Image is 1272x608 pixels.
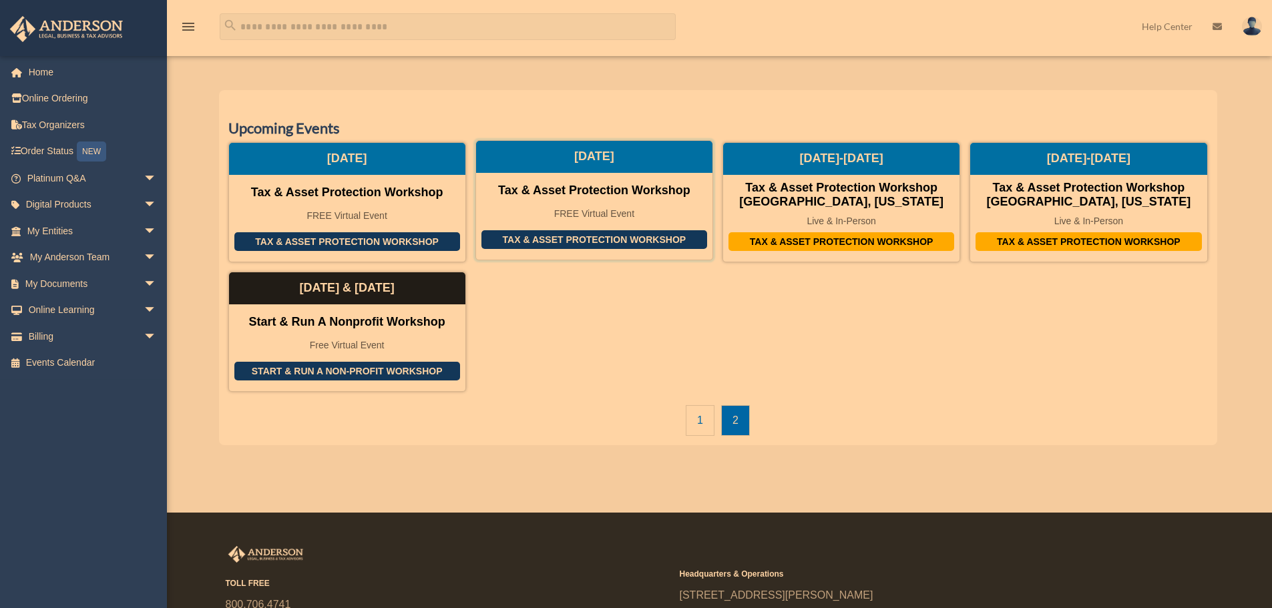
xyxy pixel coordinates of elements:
i: menu [180,19,196,35]
a: Order StatusNEW [9,138,177,166]
span: arrow_drop_down [144,323,170,350]
div: [DATE] & [DATE] [229,272,465,304]
div: FREE Virtual Event [229,210,465,222]
a: My Documentsarrow_drop_down [9,270,177,297]
span: arrow_drop_down [144,244,170,272]
a: Online Ordering [9,85,177,112]
a: My Entitiesarrow_drop_down [9,218,177,244]
a: Tax Organizers [9,111,177,138]
div: Tax & Asset Protection Workshop [976,232,1201,252]
a: Tax & Asset Protection Workshop Tax & Asset Protection Workshop FREE Virtual Event [DATE] [228,142,466,262]
div: Live & In-Person [723,216,960,227]
div: Tax & Asset Protection Workshop [GEOGRAPHIC_DATA], [US_STATE] [970,181,1207,210]
div: Tax & Asset Protection Workshop [481,230,707,250]
div: Free Virtual Event [229,340,465,351]
div: [DATE] [229,143,465,175]
span: arrow_drop_down [144,218,170,245]
a: Events Calendar [9,350,170,376]
a: Home [9,59,177,85]
div: Live & In-Person [970,216,1207,227]
span: arrow_drop_down [144,270,170,298]
img: User Pic [1242,17,1262,36]
a: Tax & Asset Protection Workshop Tax & Asset Protection Workshop FREE Virtual Event [DATE] [475,142,713,262]
a: Digital Productsarrow_drop_down [9,192,177,218]
div: Start & Run a Nonprofit Workshop [229,315,465,330]
div: NEW [77,141,106,162]
span: arrow_drop_down [144,297,170,324]
a: Online Learningarrow_drop_down [9,297,177,324]
div: Tax & Asset Protection Workshop [229,186,465,200]
div: [DATE]-[DATE] [723,143,960,175]
div: [DATE]-[DATE] [970,143,1207,175]
div: FREE Virtual Event [476,208,712,220]
a: Platinum Q&Aarrow_drop_down [9,165,177,192]
a: [STREET_ADDRESS][PERSON_NAME] [680,589,873,601]
a: Tax & Asset Protection Workshop Tax & Asset Protection Workshop [GEOGRAPHIC_DATA], [US_STATE] Liv... [970,142,1207,262]
span: arrow_drop_down [144,192,170,219]
small: TOLL FREE [226,577,670,591]
div: Tax & Asset Protection Workshop [476,184,712,198]
div: Start & Run a Non-Profit Workshop [234,362,460,381]
a: 2 [721,405,750,436]
img: Anderson Advisors Platinum Portal [226,546,306,563]
div: Tax & Asset Protection Workshop [234,232,460,252]
a: 1 [686,405,714,436]
img: Anderson Advisors Platinum Portal [6,16,127,42]
div: [DATE] [476,141,712,173]
a: menu [180,23,196,35]
span: arrow_drop_down [144,165,170,192]
small: Headquarters & Operations [680,567,1124,581]
div: Tax & Asset Protection Workshop [728,232,954,252]
a: Billingarrow_drop_down [9,323,177,350]
a: My Anderson Teamarrow_drop_down [9,244,177,271]
h3: Upcoming Events [228,118,1208,139]
i: search [223,18,238,33]
div: Tax & Asset Protection Workshop [GEOGRAPHIC_DATA], [US_STATE] [723,181,960,210]
a: Tax & Asset Protection Workshop Tax & Asset Protection Workshop [GEOGRAPHIC_DATA], [US_STATE] Liv... [722,142,960,262]
a: Start & Run a Non-Profit Workshop Start & Run a Nonprofit Workshop Free Virtual Event [DATE] & [D... [228,272,466,392]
